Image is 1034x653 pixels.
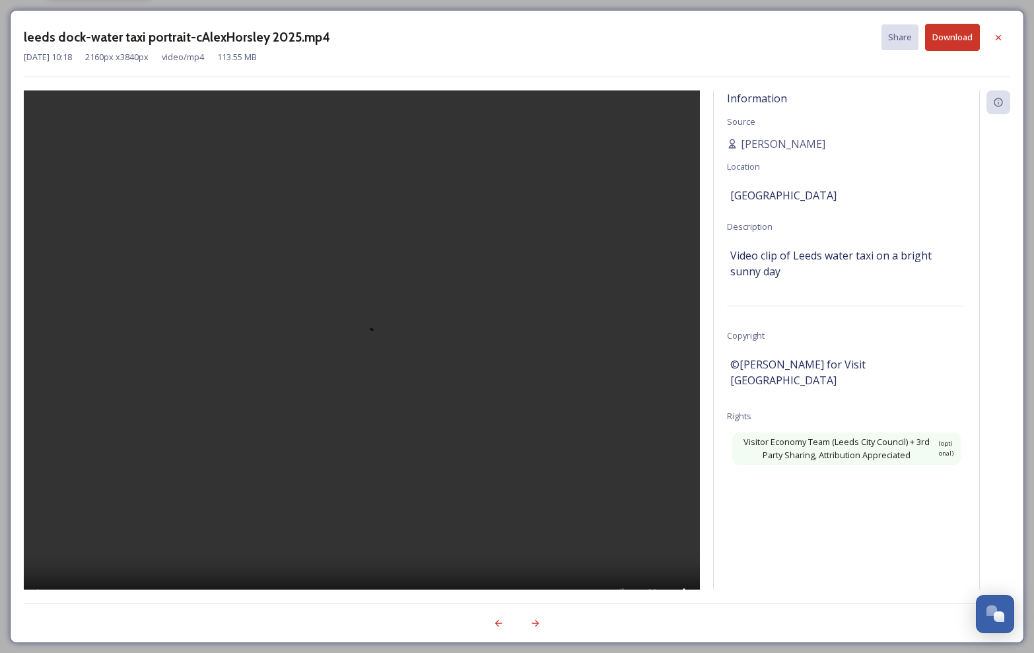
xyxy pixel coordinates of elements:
[730,357,963,388] span: ©[PERSON_NAME] for Visit [GEOGRAPHIC_DATA]
[85,51,149,63] span: 2160 px x 3840 px
[727,116,755,127] span: Source
[727,221,773,232] span: Description
[881,24,918,50] button: Share
[925,24,980,51] button: Download
[727,91,787,106] span: Information
[741,136,825,152] span: [PERSON_NAME]
[976,595,1014,633] button: Open Chat
[24,28,330,47] h3: leeds dock-water taxi portrait-cAlexHorsley 2025.mp4
[24,51,72,63] span: [DATE] 10:18
[730,188,837,203] span: [GEOGRAPHIC_DATA]
[739,436,934,461] span: Visitor Economy Team (Leeds City Council) + 3rd Party Sharing, Attribution Appreciated
[727,329,765,341] span: Copyright
[727,160,760,172] span: Location
[217,51,257,63] span: 113.55 MB
[162,51,204,63] span: video/mp4
[730,248,963,279] span: Video clip of Leeds water taxi on a bright sunny day
[727,410,751,422] span: Rights
[938,439,954,458] span: (optional)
